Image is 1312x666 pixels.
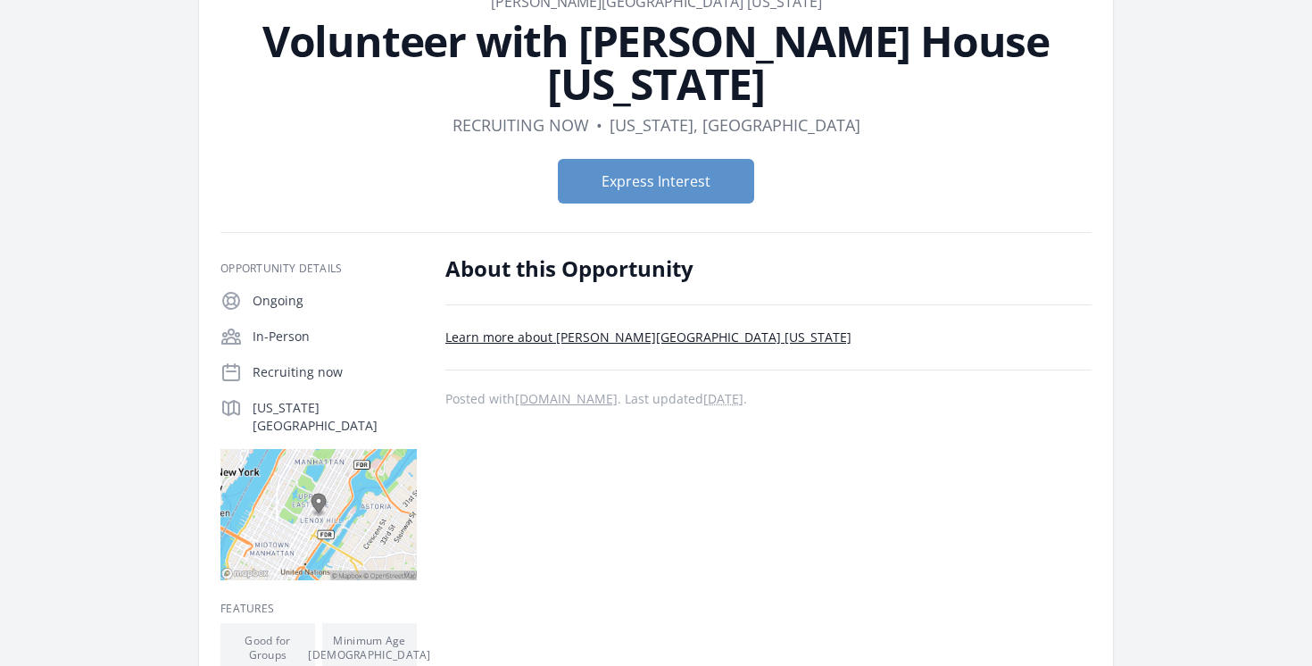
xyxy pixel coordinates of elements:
[253,399,417,435] p: [US_STATE][GEOGRAPHIC_DATA]
[220,262,417,276] h3: Opportunity Details
[253,363,417,381] p: Recruiting now
[253,328,417,345] p: In-Person
[515,390,618,407] a: [DOMAIN_NAME]
[558,159,754,204] button: Express Interest
[220,449,417,580] img: Map
[445,254,967,283] h2: About this Opportunity
[253,292,417,310] p: Ongoing
[220,20,1092,105] h1: Volunteer with [PERSON_NAME] House [US_STATE]
[610,112,860,137] dd: [US_STATE], [GEOGRAPHIC_DATA]
[445,392,1092,406] p: Posted with . Last updated .
[703,390,743,407] abbr: Wed, Aug 13, 2025 10:40 PM
[220,602,417,616] h3: Features
[453,112,589,137] dd: Recruiting now
[596,112,602,137] div: •
[445,329,851,345] a: Learn more about [PERSON_NAME][GEOGRAPHIC_DATA] [US_STATE]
